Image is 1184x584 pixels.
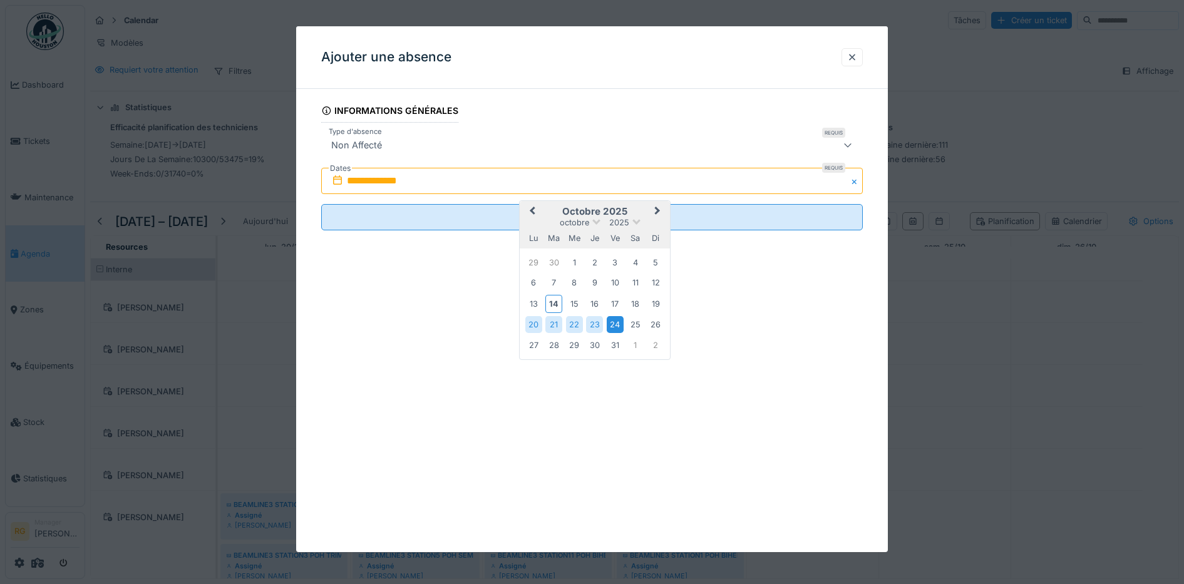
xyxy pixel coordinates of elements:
div: Choose dimanche 12 octobre 2025 [647,274,664,291]
div: Choose dimanche 5 octobre 2025 [647,254,664,271]
div: Month octobre, 2025 [523,252,666,355]
div: Choose jeudi 30 octobre 2025 [586,337,603,354]
div: Choose samedi 25 octobre 2025 [627,316,644,333]
h3: Ajouter une absence [321,49,451,65]
div: Choose lundi 20 octobre 2025 [525,316,542,333]
div: Choose vendredi 24 octobre 2025 [607,316,624,333]
div: Non Affecté [326,138,387,153]
div: Choose lundi 29 septembre 2025 [525,254,542,271]
div: mercredi [566,230,583,247]
div: vendredi [607,230,624,247]
label: Type d'absence [326,126,384,137]
div: Choose dimanche 26 octobre 2025 [647,316,664,333]
div: Choose mardi 28 octobre 2025 [545,337,562,354]
div: Choose vendredi 31 octobre 2025 [607,337,624,354]
div: Choose mardi 7 octobre 2025 [545,274,562,291]
div: Choose lundi 13 octobre 2025 [525,295,542,312]
div: Choose jeudi 23 octobre 2025 [586,316,603,333]
div: Choose mercredi 15 octobre 2025 [566,295,583,312]
div: Choose samedi 1 novembre 2025 [627,337,644,354]
div: Choose lundi 27 octobre 2025 [525,337,542,354]
div: dimanche [647,230,664,247]
div: samedi [627,230,644,247]
button: Next Month [649,202,669,222]
div: lundi [525,230,542,247]
span: octobre [560,218,589,227]
div: Choose vendredi 10 octobre 2025 [607,274,624,291]
div: Requis [822,163,845,173]
div: Choose mercredi 29 octobre 2025 [566,337,583,354]
div: Choose jeudi 16 octobre 2025 [586,295,603,312]
div: Choose dimanche 19 octobre 2025 [647,295,664,312]
div: Choose mardi 30 septembre 2025 [545,254,562,271]
div: Choose mercredi 22 octobre 2025 [566,316,583,333]
div: Choose vendredi 17 octobre 2025 [607,295,624,312]
div: Choose samedi 11 octobre 2025 [627,274,644,291]
div: Requis [822,128,845,138]
div: Choose mercredi 1 octobre 2025 [566,254,583,271]
div: Choose jeudi 2 octobre 2025 [586,254,603,271]
div: Choose mardi 21 octobre 2025 [545,316,562,333]
div: Choose vendredi 3 octobre 2025 [607,254,624,271]
button: Previous Month [521,202,541,222]
div: Choose jeudi 9 octobre 2025 [586,274,603,291]
button: Close [849,168,863,194]
div: Informations générales [321,101,459,123]
span: 2025 [609,218,629,227]
div: Choose samedi 4 octobre 2025 [627,254,644,271]
div: Choose mardi 14 octobre 2025 [545,295,562,313]
div: Choose samedi 18 octobre 2025 [627,295,644,312]
div: Choose mercredi 8 octobre 2025 [566,274,583,291]
div: Choose dimanche 2 novembre 2025 [647,337,664,354]
div: mardi [545,230,562,247]
h2: octobre 2025 [520,206,670,217]
div: Choose lundi 6 octobre 2025 [525,274,542,291]
label: Dates [329,161,352,175]
div: jeudi [586,230,603,247]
